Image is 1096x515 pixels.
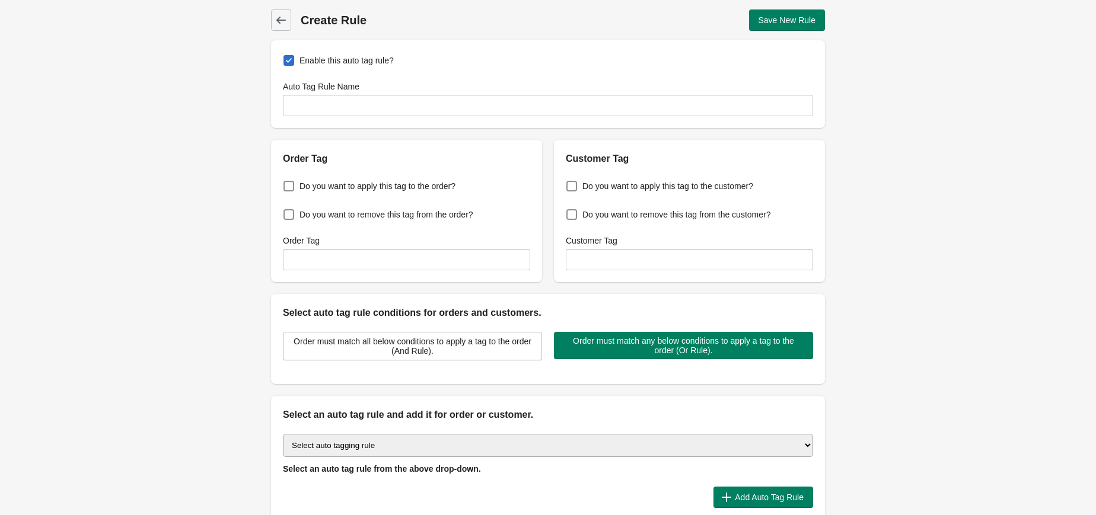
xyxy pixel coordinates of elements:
span: Do you want to apply this tag to the order? [300,180,455,192]
span: Save New Rule [759,15,816,25]
h2: Order Tag [283,152,530,166]
h2: Select auto tag rule conditions for orders and customers. [283,306,813,320]
span: Do you want to apply this tag to the customer? [582,180,753,192]
h2: Select an auto tag rule and add it for order or customer. [283,408,813,422]
span: Do you want to remove this tag from the order? [300,209,473,220]
button: Add Auto Tag Rule [713,487,813,508]
label: Auto Tag Rule Name [283,81,359,92]
h2: Customer Tag [566,152,813,166]
span: Do you want to remove this tag from the customer? [582,209,770,220]
label: Order Tag [283,235,320,247]
span: Enable this auto tag rule? [300,55,394,66]
label: Customer Tag [566,235,617,247]
span: Add Auto Tag Rule [735,492,804,502]
button: Order must match all below conditions to apply a tag to the order (And Rule). [283,332,542,360]
span: Order must match all below conditions to apply a tag to the order (And Rule). [293,337,532,356]
button: Save New Rule [749,9,826,31]
span: Order must match any below conditions to apply a tag to the order (Or Rule). [563,336,804,355]
span: Select an auto tag rule from the above drop-down. [283,464,481,474]
h1: Create Rule [301,12,548,28]
button: Order must match any below conditions to apply a tag to the order (Or Rule). [554,332,813,359]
